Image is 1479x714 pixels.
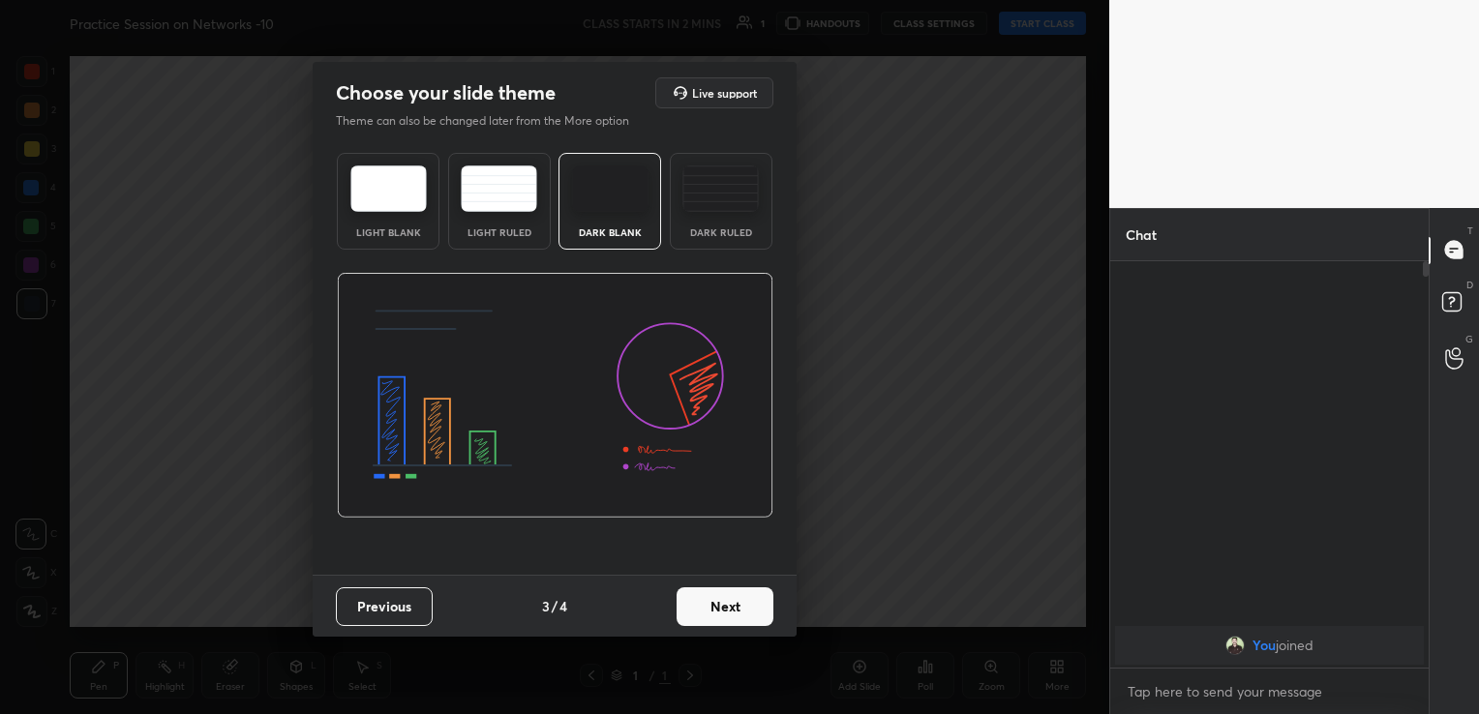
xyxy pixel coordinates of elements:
div: Dark Blank [571,227,649,237]
img: darkTheme.f0cc69e5.svg [572,165,649,212]
img: darkThemeBanner.d06ce4a2.svg [337,273,773,519]
img: 92155e9b22ef4df58f3aabcf37ccfb9e.jpg [1225,636,1245,655]
img: lightRuledTheme.5fabf969.svg [461,165,537,212]
h5: Live support [692,87,757,99]
div: Dark Ruled [682,227,760,237]
div: Light Ruled [461,227,538,237]
img: lightTheme.e5ed3b09.svg [350,165,427,212]
div: grid [1110,622,1429,669]
img: darkRuledTheme.de295e13.svg [682,165,759,212]
button: Next [677,587,773,626]
p: Chat [1110,209,1172,260]
div: Light Blank [349,227,427,237]
span: You [1253,638,1276,653]
h4: / [552,596,558,616]
p: G [1465,332,1473,346]
h4: 3 [542,596,550,616]
h2: Choose your slide theme [336,80,556,105]
p: D [1466,278,1473,292]
button: Previous [336,587,433,626]
p: T [1467,223,1473,238]
p: Theme can also be changed later from the More option [336,112,649,130]
h4: 4 [559,596,567,616]
span: joined [1276,638,1313,653]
